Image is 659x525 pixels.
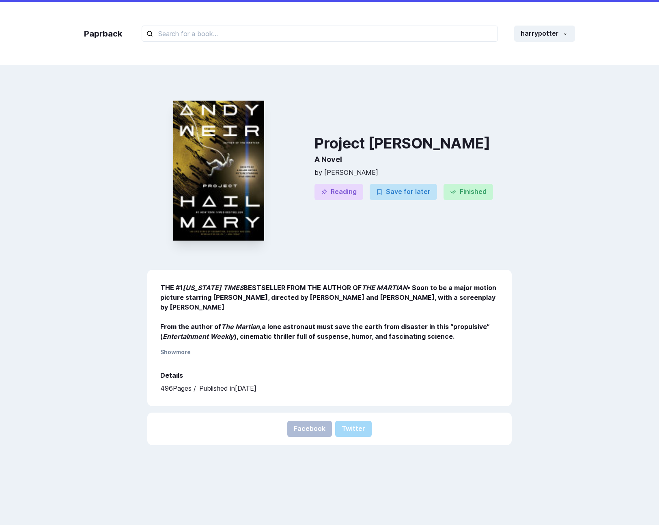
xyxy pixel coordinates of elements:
p: by [314,168,512,177]
h3: Project [PERSON_NAME] [314,135,512,151]
b: THE #1 BESTSELLER FROM THE AUTHOR OF • Soon to be a major motion picture starring [PERSON_NAME], ... [160,284,496,311]
button: Finished [444,184,493,200]
span: [PERSON_NAME] [324,168,378,176]
p: 496 Pages / [160,383,196,393]
input: Search for a book... [142,26,498,42]
h2: Details [160,367,499,383]
p: Published in [DATE] [199,383,256,393]
h2: A Novel [314,151,512,168]
a: Paprback [84,28,122,40]
button: Facebook [287,421,332,437]
b: From the author of a lone astronaut must save the earth from disaster in this “propulsive” ( ), c... [160,323,496,418]
i: THE MARTIAN [362,284,407,292]
button: harrypotter [514,26,575,42]
button: Twitter [335,421,372,437]
i: Entertainment Weekly [163,332,234,340]
img: content [173,101,264,241]
div: [PERSON_NAME] is the sole survivor on a desperate, last-chance mission—and if he fails, humanity ... [160,283,499,344]
i: The Martian, [221,323,262,331]
i: [US_STATE] TIMES [183,284,243,292]
button: Save for later [370,184,437,200]
button: Showmore [160,349,191,355]
button: Reading [314,184,363,200]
